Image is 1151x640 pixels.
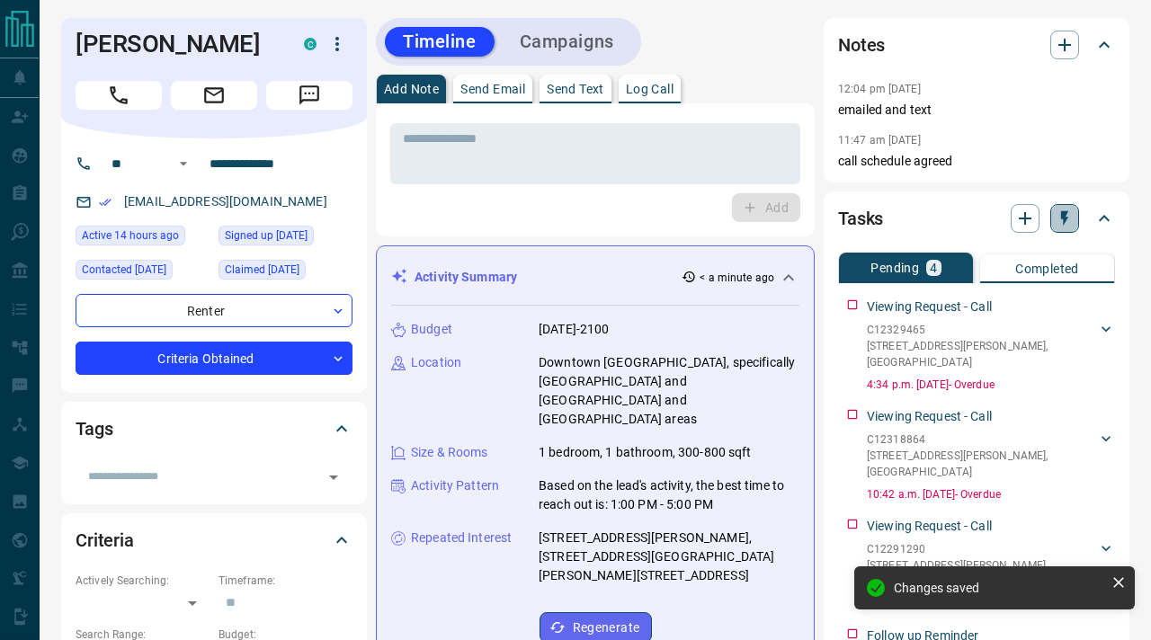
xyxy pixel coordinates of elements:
h2: Tags [76,414,112,443]
span: Call [76,81,162,110]
h1: [PERSON_NAME] [76,30,277,58]
div: Renter [76,294,352,327]
p: emailed and text [838,101,1115,120]
p: C12329465 [867,322,1097,338]
p: Activity Pattern [411,476,499,495]
div: Activity Summary< a minute ago [391,261,799,294]
p: 4:34 p.m. [DATE] - Overdue [867,377,1115,393]
p: Based on the lead's activity, the best time to reach out is: 1:00 PM - 5:00 PM [539,476,799,514]
p: 10:42 a.m. [DATE] - Overdue [867,486,1115,502]
div: Mon Aug 11 2025 [219,226,352,251]
p: Send Text [547,83,604,95]
div: Mon Aug 11 2025 [76,260,210,285]
h2: Criteria [76,526,134,555]
p: Activity Summary [415,268,517,287]
div: Tasks [838,197,1115,240]
p: Downtown [GEOGRAPHIC_DATA], specifically [GEOGRAPHIC_DATA] and [GEOGRAPHIC_DATA] and [GEOGRAPHIC_... [539,353,799,429]
p: Viewing Request - Call [867,407,992,426]
p: C12291290 [867,541,1097,557]
p: Actively Searching: [76,573,210,589]
p: [STREET_ADDRESS][PERSON_NAME] , [GEOGRAPHIC_DATA] [867,557,1097,590]
p: 11:47 am [DATE] [838,134,921,147]
span: Claimed [DATE] [225,261,299,279]
p: Pending [870,262,919,274]
div: C12291290[STREET_ADDRESS][PERSON_NAME],[GEOGRAPHIC_DATA] [867,538,1115,593]
p: Viewing Request - Call [867,517,992,536]
p: 1 bedroom, 1 bathroom, 300-800 sqft [539,443,752,462]
p: Add Note [384,83,439,95]
p: [STREET_ADDRESS][PERSON_NAME] , [GEOGRAPHIC_DATA] [867,448,1097,480]
p: [STREET_ADDRESS][PERSON_NAME], [STREET_ADDRESS][GEOGRAPHIC_DATA][PERSON_NAME][STREET_ADDRESS] [539,529,799,585]
div: C12329465[STREET_ADDRESS][PERSON_NAME],[GEOGRAPHIC_DATA] [867,318,1115,374]
p: Send Email [460,83,525,95]
div: Mon Aug 11 2025 [219,260,352,285]
div: condos.ca [304,38,317,50]
span: Message [266,81,352,110]
p: Log Call [626,83,674,95]
h2: Tasks [838,204,883,233]
p: [STREET_ADDRESS][PERSON_NAME] , [GEOGRAPHIC_DATA] [867,338,1097,370]
p: Repeated Interest [411,529,512,547]
p: [DATE]-2100 [539,320,609,339]
p: Size & Rooms [411,443,488,462]
p: Viewing Request - Call [867,298,992,316]
button: Timeline [385,27,495,57]
p: call schedule agreed [838,152,1115,171]
div: C12318864[STREET_ADDRESS][PERSON_NAME],[GEOGRAPHIC_DATA] [867,428,1115,484]
button: Campaigns [502,27,632,57]
p: 4 [930,262,937,274]
p: Budget [411,320,452,339]
div: Notes [838,23,1115,67]
p: < a minute ago [700,270,774,286]
span: Email [171,81,257,110]
a: [EMAIL_ADDRESS][DOMAIN_NAME] [124,194,327,209]
p: C12318864 [867,431,1097,448]
svg: Email Verified [99,196,112,209]
div: Changes saved [894,581,1104,595]
div: Criteria Obtained [76,342,352,375]
span: Contacted [DATE] [82,261,166,279]
div: Tue Aug 12 2025 [76,226,210,251]
p: Completed [1015,262,1079,275]
span: Signed up [DATE] [225,227,308,244]
button: Open [321,465,346,490]
div: Tags [76,407,352,450]
button: Open [173,153,194,174]
p: Timeframe: [219,573,352,589]
p: Location [411,353,461,372]
span: Active 14 hours ago [82,227,179,244]
p: 12:04 pm [DATE] [838,83,921,95]
h2: Notes [838,31,885,59]
div: Criteria [76,519,352,562]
